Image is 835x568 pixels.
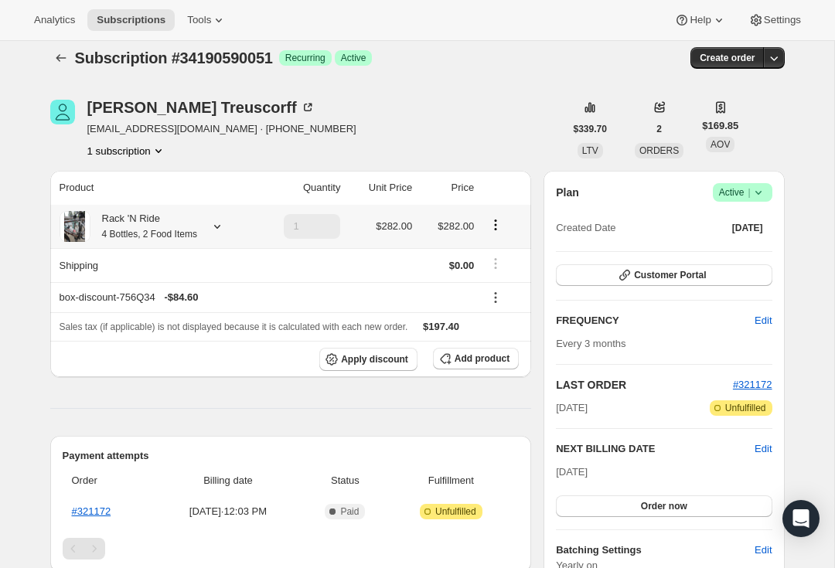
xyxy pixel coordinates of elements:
[87,100,315,115] div: [PERSON_NAME] Treuscorff
[340,505,359,518] span: Paid
[158,473,298,488] span: Billing date
[34,14,75,26] span: Analytics
[345,171,417,205] th: Unit Price
[634,269,706,281] span: Customer Portal
[755,542,772,558] span: Edit
[307,473,383,488] span: Status
[164,290,198,305] span: - $84.60
[90,211,197,242] div: Rack 'N Ride
[556,264,772,286] button: Customer Portal
[656,123,662,135] span: 2
[755,441,772,457] button: Edit
[158,504,298,519] span: [DATE] · 12:03 PM
[187,14,211,26] span: Tools
[455,352,510,365] span: Add product
[556,185,579,200] h2: Plan
[556,542,755,558] h6: Batching Settings
[72,505,111,517] a: #321172
[700,52,755,64] span: Create order
[87,143,166,158] button: Product actions
[725,402,766,414] span: Unfulfilled
[438,220,474,232] span: $282.00
[50,171,257,205] th: Product
[556,495,772,517] button: Order now
[748,186,750,199] span: |
[449,260,475,271] span: $0.00
[690,14,711,26] span: Help
[556,313,755,328] h2: FREQUENCY
[574,123,607,135] span: $339.70
[582,145,598,156] span: LTV
[665,9,735,31] button: Help
[483,216,508,233] button: Product actions
[178,9,236,31] button: Tools
[556,220,615,236] span: Created Date
[60,290,475,305] div: box-discount-756Q34
[556,338,625,349] span: Every 3 months
[733,377,772,393] button: #321172
[75,49,273,66] span: Subscription #34190590051
[739,9,810,31] button: Settings
[719,185,766,200] span: Active
[702,118,738,134] span: $169.85
[102,229,197,240] small: 4 Bottles, 2 Food Items
[285,52,325,64] span: Recurring
[25,9,84,31] button: Analytics
[63,538,520,559] nav: Pagination
[732,222,763,234] span: [DATE]
[690,47,764,69] button: Create order
[745,538,781,563] button: Edit
[764,14,801,26] span: Settings
[256,171,345,205] th: Quantity
[60,321,408,332] span: Sales tax (if applicable) is not displayed because it is calculated with each new order.
[87,121,356,137] span: [EMAIL_ADDRESS][DOMAIN_NAME] · [PHONE_NUMBER]
[376,220,412,232] span: $282.00
[341,52,366,64] span: Active
[647,118,671,140] button: 2
[639,145,679,156] span: ORDERS
[641,500,687,512] span: Order now
[63,448,520,464] h2: Payment attempts
[417,171,479,205] th: Price
[564,118,616,140] button: $339.70
[435,505,476,518] span: Unfulfilled
[50,248,257,282] th: Shipping
[423,321,459,332] span: $197.40
[483,255,508,272] button: Shipping actions
[733,379,772,390] a: #321172
[556,441,755,457] h2: NEXT BILLING DATE
[63,464,154,498] th: Order
[723,217,772,239] button: [DATE]
[50,47,72,69] button: Subscriptions
[556,400,588,416] span: [DATE]
[341,353,408,366] span: Apply discount
[745,308,781,333] button: Edit
[50,100,75,124] span: Michele Treuscorff
[319,348,417,371] button: Apply discount
[755,313,772,328] span: Edit
[782,500,820,537] div: Open Intercom Messenger
[87,9,175,31] button: Subscriptions
[556,377,733,393] h2: LAST ORDER
[556,466,588,478] span: [DATE]
[392,473,510,488] span: Fulfillment
[711,139,730,150] span: AOV
[97,14,165,26] span: Subscriptions
[433,348,519,369] button: Add product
